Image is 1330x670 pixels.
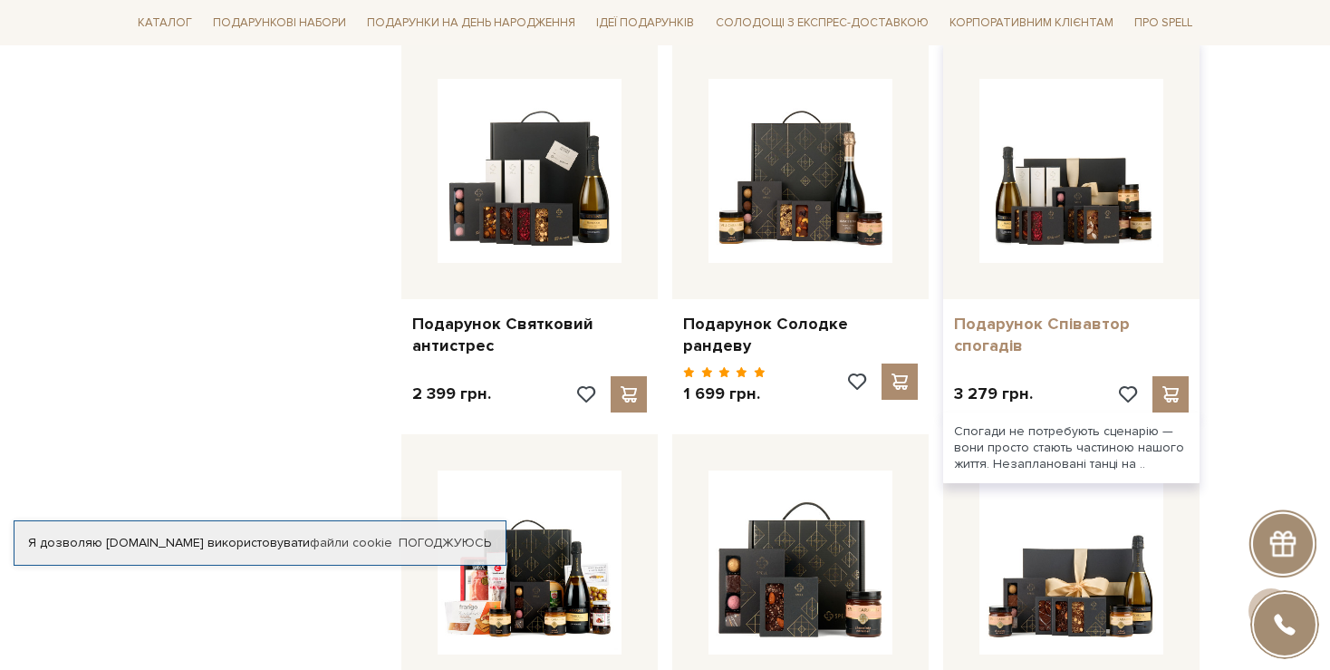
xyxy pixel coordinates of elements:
[683,314,918,356] a: Подарунок Солодке рандеву
[14,535,506,551] div: Я дозволяю [DOMAIN_NAME] використовувати
[942,7,1121,38] a: Корпоративним клієнтам
[589,9,701,37] span: Ідеї подарунків
[310,535,392,550] a: файли cookie
[360,9,583,37] span: Подарунки на День народження
[399,535,491,551] a: Погоджуюсь
[954,384,1033,404] p: 3 279 грн.
[683,384,766,404] p: 1 699 грн.
[943,413,1200,484] div: Спогади не потребують сценарію — вони просто стають частиною нашого життя. Незаплановані танці на ..
[1127,9,1200,37] span: Про Spell
[206,9,353,37] span: Подарункові набори
[954,314,1189,356] a: Подарунок Співавтор спогадів
[708,7,936,38] a: Солодощі з експрес-доставкою
[412,384,491,404] p: 2 399 грн.
[412,314,647,356] a: Подарунок Святковий антистрес
[130,9,199,37] span: Каталог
